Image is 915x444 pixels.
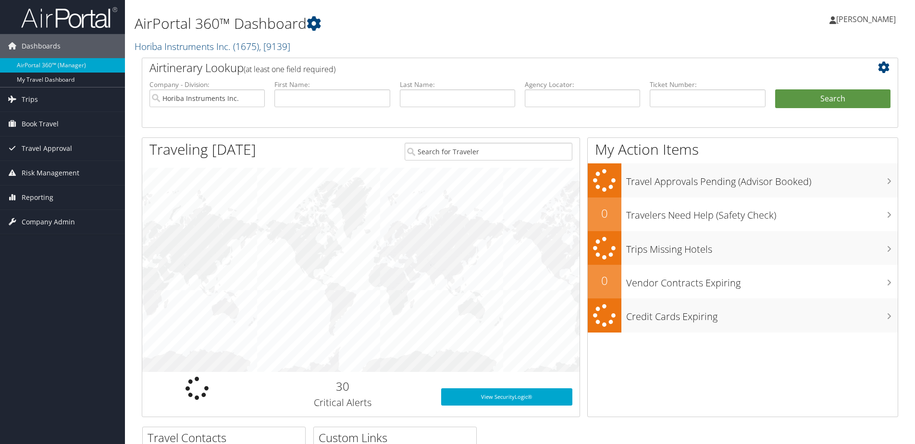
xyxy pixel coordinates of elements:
button: Search [775,89,890,109]
span: Book Travel [22,112,59,136]
label: Last Name: [400,80,515,89]
span: Travel Approval [22,136,72,160]
h3: Vendor Contracts Expiring [626,271,898,290]
span: ( 1675 ) [233,40,259,53]
h2: Airtinerary Lookup [149,60,828,76]
label: Company - Division: [149,80,265,89]
h3: Travel Approvals Pending (Advisor Booked) [626,170,898,188]
h2: 0 [588,272,621,289]
a: Horiba Instruments Inc. [135,40,290,53]
h3: Travelers Need Help (Safety Check) [626,204,898,222]
span: , [ 9139 ] [259,40,290,53]
a: Travel Approvals Pending (Advisor Booked) [588,163,898,197]
span: Dashboards [22,34,61,58]
a: Credit Cards Expiring [588,298,898,333]
span: (at least one field required) [244,64,335,74]
a: Trips Missing Hotels [588,231,898,265]
span: [PERSON_NAME] [836,14,896,25]
label: Agency Locator: [525,80,640,89]
h3: Trips Missing Hotels [626,238,898,256]
label: First Name: [274,80,390,89]
span: Reporting [22,185,53,210]
h3: Critical Alerts [259,396,426,409]
h1: Traveling [DATE] [149,139,256,160]
span: Risk Management [22,161,79,185]
a: View SecurityLogic® [441,388,572,406]
a: 0Vendor Contracts Expiring [588,265,898,298]
span: Company Admin [22,210,75,234]
h1: AirPortal 360™ Dashboard [135,13,648,34]
h2: 0 [588,205,621,222]
span: Trips [22,87,38,111]
img: airportal-logo.png [21,6,117,29]
h3: Credit Cards Expiring [626,305,898,323]
a: 0Travelers Need Help (Safety Check) [588,197,898,231]
input: Search for Traveler [405,143,572,160]
h2: 30 [259,378,426,395]
h1: My Action Items [588,139,898,160]
label: Ticket Number: [650,80,765,89]
a: [PERSON_NAME] [829,5,905,34]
